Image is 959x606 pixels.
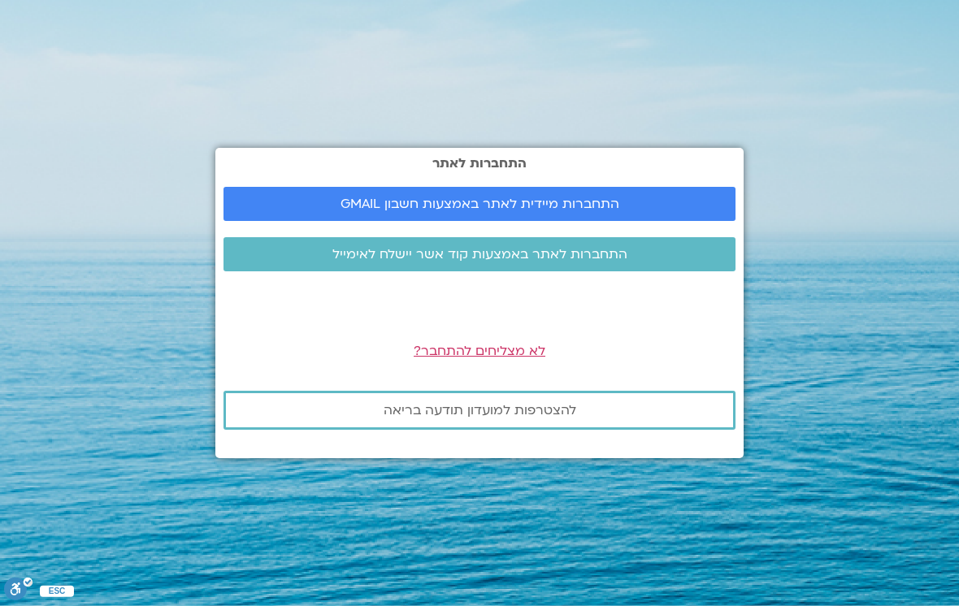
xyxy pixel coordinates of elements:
a: לא מצליחים להתחבר? [414,342,545,360]
span: התחברות מיידית לאתר באמצעות חשבון GMAIL [341,197,619,211]
span: להצטרפות למועדון תודעה בריאה [384,403,576,418]
span: התחברות לאתר באמצעות קוד אשר יישלח לאימייל [332,247,627,262]
a: התחברות מיידית לאתר באמצעות חשבון GMAIL [223,187,736,221]
h2: התחברות לאתר [223,156,736,171]
a: התחברות לאתר באמצעות קוד אשר יישלח לאימייל [223,237,736,271]
a: להצטרפות למועדון תודעה בריאה [223,391,736,430]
